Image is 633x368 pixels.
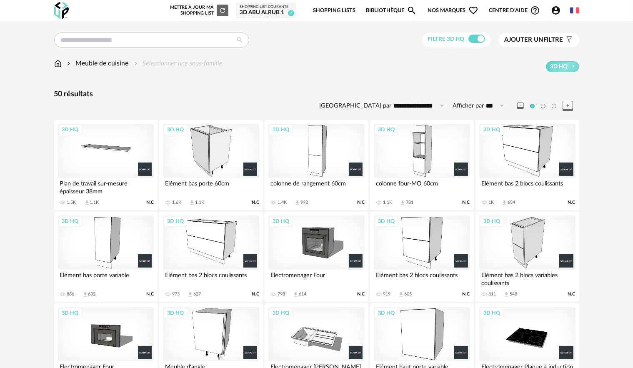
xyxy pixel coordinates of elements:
span: N.C [357,200,365,205]
div: Elément bas 2 blocs coulissants [479,178,575,195]
span: Centre d'aideHelp Circle Outline icon [489,5,540,15]
a: Shopping List courante 3D ABU ALRUB 1 2 [240,5,293,17]
div: 3D ABU ALRUB 1 [240,9,293,17]
div: 614 [299,291,306,297]
span: N.C [568,291,575,297]
div: 3D HQ [374,308,398,318]
img: fr [570,6,579,15]
div: 627 [193,291,201,297]
div: 3D HQ [58,124,83,135]
span: Help Circle Outline icon [530,5,540,15]
span: filtre [505,36,563,44]
a: 3D HQ Elément bas 2 blocs coulissants 919 Download icon 605 N.C [370,212,473,302]
span: Download icon [82,291,88,298]
div: Elément bas 2 blocs variables coulissants [479,270,575,286]
div: 50 résultats [54,90,579,99]
span: N.C [146,291,154,297]
div: Mettre à jour ma Shopping List [168,5,228,16]
div: Elément bas 2 blocs coulissants [163,270,259,286]
div: 548 [510,291,517,297]
div: 1.1K [383,200,392,205]
div: Meuble de cuisine [65,59,129,68]
span: Filtre 3D HQ [428,36,465,42]
span: N.C [146,200,154,205]
span: N.C [463,200,470,205]
div: 1.1K [195,200,204,205]
span: Download icon [503,291,510,298]
span: Download icon [294,200,300,206]
div: Elément bas porte variable [58,270,154,286]
div: 973 [172,291,180,297]
div: 3D HQ [58,216,83,227]
div: Elément bas porte 60cm [163,178,259,195]
div: 3D HQ [269,308,293,318]
a: 3D HQ Elément bas porte variable 886 Download icon 632 N.C [54,212,158,302]
span: Filter icon [563,36,573,44]
div: 3D HQ [480,124,504,135]
a: 3D HQ Elément bas 2 blocs coulissants 1K Download icon 654 N.C [475,120,579,210]
div: 3D HQ [163,308,188,318]
span: N.C [357,291,365,297]
a: 3D HQ colonne four-MO 60cm 1.1K Download icon 781 N.C [370,120,473,210]
span: 3D HQ [550,63,568,70]
span: Download icon [398,291,404,298]
div: Shopping List courante [240,5,293,10]
div: 3D HQ [269,216,293,227]
div: 3D HQ [374,216,398,227]
span: Account Circle icon [551,5,565,15]
span: Refresh icon [219,8,226,13]
a: 3D HQ Elément bas 2 blocs variables coulissants 811 Download icon 548 N.C [475,212,579,302]
div: 886 [67,291,75,297]
span: Ajouter un [505,37,544,43]
span: Download icon [293,291,299,298]
div: 654 [508,200,515,205]
div: 3D HQ [480,308,504,318]
img: svg+xml;base64,PHN2ZyB3aWR0aD0iMTYiIGhlaWdodD0iMTciIHZpZXdCb3g9IjAgMCAxNiAxNyIgZmlsbD0ibm9uZSIgeG... [54,59,62,68]
div: 3D HQ [163,216,188,227]
span: N.C [252,291,259,297]
div: 919 [383,291,390,297]
span: N.C [252,200,259,205]
img: OXP [54,2,69,19]
span: Nos marques [428,1,478,20]
div: 798 [278,291,285,297]
a: Shopping Lists [313,1,355,20]
a: 3D HQ colonne de rangement 60cm 1.4K Download icon 992 N.C [265,120,368,210]
span: Download icon [187,291,193,298]
div: 632 [88,291,96,297]
div: 1K [488,200,494,205]
label: [GEOGRAPHIC_DATA] par [320,102,392,110]
div: 1.4K [278,200,287,205]
a: 3D HQ Plan de travail sur-mesure épaisseur 38mm 1.5K Download icon 1.1K N.C [54,120,158,210]
span: Download icon [400,200,406,206]
div: Plan de travail sur-mesure épaisseur 38mm [58,178,154,195]
div: Electromenager Four [268,270,364,286]
span: Download icon [501,200,508,206]
div: 781 [406,200,413,205]
span: Magnify icon [407,5,417,15]
div: 3D HQ [374,124,398,135]
div: 992 [300,200,308,205]
div: Elément bas 2 blocs coulissants [374,270,470,286]
div: 811 [488,291,496,297]
a: BibliothèqueMagnify icon [366,1,417,20]
span: Download icon [84,200,90,206]
div: 3D HQ [269,124,293,135]
div: 1.1K [90,200,99,205]
div: 3D HQ [58,308,83,318]
span: N.C [463,291,470,297]
span: Heart Outline icon [468,5,478,15]
a: 3D HQ Elément bas 2 blocs coulissants 973 Download icon 627 N.C [159,212,263,302]
div: colonne four-MO 60cm [374,178,470,195]
img: svg+xml;base64,PHN2ZyB3aWR0aD0iMTYiIGhlaWdodD0iMTYiIHZpZXdCb3g9IjAgMCAxNiAxNiIgZmlsbD0ibm9uZSIgeG... [65,59,72,68]
div: 3D HQ [480,216,504,227]
span: Download icon [189,200,195,206]
div: 1.5K [67,200,76,205]
a: 3D HQ Elément bas porte 60cm 1.6K Download icon 1.1K N.C [159,120,263,210]
div: 605 [404,291,412,297]
button: Ajouter unfiltre Filter icon [498,33,579,47]
a: 3D HQ Electromenager Four 798 Download icon 614 N.C [265,212,368,302]
div: colonne de rangement 60cm [268,178,364,195]
span: 2 [288,10,294,16]
span: N.C [568,200,575,205]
